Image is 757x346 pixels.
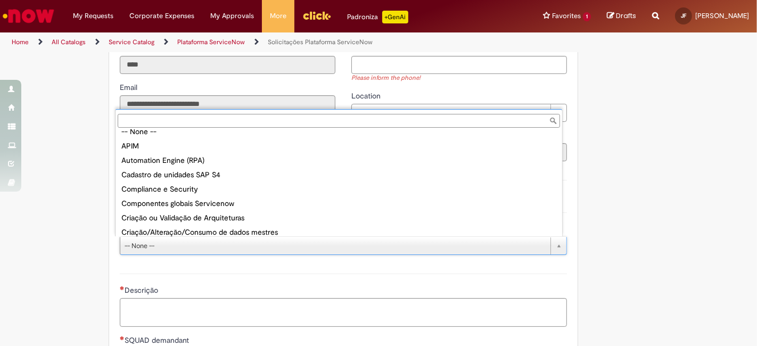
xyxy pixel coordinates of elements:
[118,196,560,211] div: Componentes globais Servicenow
[118,153,560,168] div: Automation Engine (RPA)
[118,168,560,182] div: Cadastro de unidades SAP S4
[118,211,560,225] div: Criação ou Validação de Arquiteturas
[118,139,560,153] div: APIM
[118,125,560,139] div: -- None --
[118,225,560,240] div: Criação/Alteração/Consumo de dados mestres
[116,130,562,236] ul: Demand
[118,182,560,196] div: Compliance e Security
